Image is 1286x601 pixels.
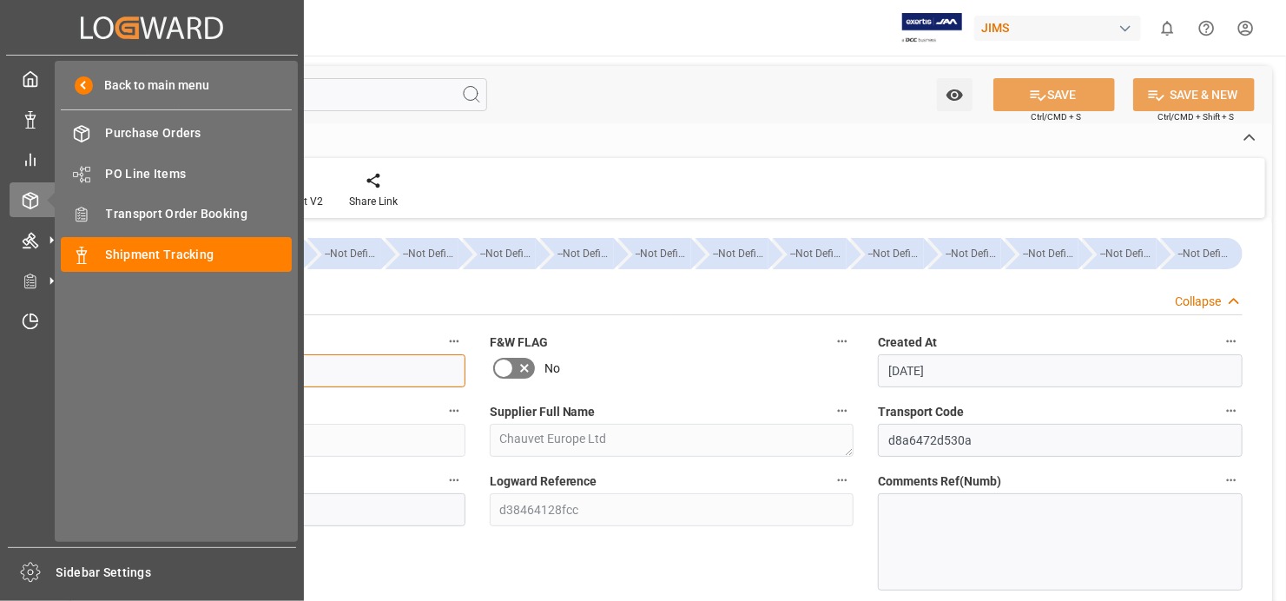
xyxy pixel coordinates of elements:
button: SAVE & NEW [1133,78,1255,111]
div: --Not Defined-- [1100,238,1156,269]
button: JIMS [974,11,1148,44]
textarea: Chauvet Europe Ltd [490,424,854,457]
button: Help Center [1187,9,1226,48]
span: Created At [878,334,937,352]
button: Created At [1220,330,1243,353]
a: Timeslot Management V2 [10,304,294,338]
a: Purchase Orders [61,116,292,150]
button: show 0 new notifications [1148,9,1187,48]
button: open menu [937,78,973,111]
input: DD.MM.YYYY [878,354,1243,387]
div: --Not Defined-- [463,238,536,269]
div: --Not Defined-- [851,238,924,269]
div: --Not Defined-- [946,238,1001,269]
span: F&W FLAG [490,334,548,352]
div: --Not Defined-- [325,238,380,269]
div: --Not Defined-- [696,238,768,269]
button: Comments Ref(Numb) [1220,469,1243,492]
span: Back to main menu [93,76,210,95]
div: --Not Defined-- [1083,238,1156,269]
div: --Not Defined-- [386,238,458,269]
button: Supplier Full Name [831,400,854,422]
div: --Not Defined-- [713,238,768,269]
div: --Not Defined-- [557,238,613,269]
div: --Not Defined-- [403,238,458,269]
span: Shipment Tracking [106,246,293,264]
span: Purchase Orders [106,124,293,142]
button: JAM Reference Number [443,330,465,353]
button: Transport Code [1220,400,1243,422]
a: Transport Order Booking [61,197,292,231]
span: Ctrl/CMD + S [1031,110,1081,123]
div: --Not Defined-- [928,238,1001,269]
span: Ctrl/CMD + Shift + S [1157,110,1234,123]
div: --Not Defined-- [1006,238,1078,269]
div: Share Link [349,194,398,209]
a: My Cockpit [10,62,294,96]
span: Supplier Full Name [490,403,596,421]
button: SAVE [993,78,1115,111]
div: --Not Defined-- [540,238,613,269]
button: Logward Reference [831,469,854,492]
div: --Not Defined-- [868,238,924,269]
div: --Not Defined-- [1161,238,1243,269]
button: JAM Shipment Number [443,469,465,492]
span: Transport Order Booking [106,205,293,223]
div: --Not Defined-- [1023,238,1078,269]
a: My Reports [10,142,294,176]
a: Shipment Tracking [61,237,292,271]
div: --Not Defined-- [1178,238,1234,269]
div: --Not Defined-- [480,238,536,269]
span: Sidebar Settings [56,564,297,582]
div: --Not Defined-- [773,238,846,269]
img: Exertis%20JAM%20-%20Email%20Logo.jpg_1722504956.jpg [902,13,962,43]
button: F&W FLAG [831,330,854,353]
div: --Not Defined-- [618,238,691,269]
div: --Not Defined-- [790,238,846,269]
a: PO Line Items [61,156,292,190]
div: Collapse [1175,293,1221,311]
span: Transport Code [878,403,964,421]
div: JIMS [974,16,1141,41]
span: Comments Ref(Numb) [878,472,1001,491]
div: --Not Defined-- [636,238,691,269]
a: Data Management [10,102,294,135]
span: PO Line Items [106,165,293,183]
div: --Not Defined-- [307,238,380,269]
span: No [544,360,560,378]
button: Supplier Number [443,400,465,422]
span: Logward Reference [490,472,597,491]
